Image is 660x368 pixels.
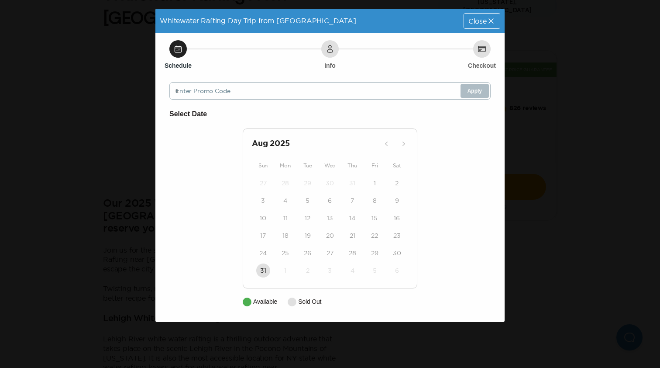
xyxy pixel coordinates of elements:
[390,194,404,208] button: 9
[345,264,359,278] button: 4
[306,196,309,205] time: 5
[305,214,310,222] time: 12
[278,229,292,243] button: 18
[256,229,270,243] button: 17
[345,246,359,260] button: 28
[278,264,292,278] button: 1
[351,266,354,275] time: 4
[278,211,292,225] button: 11
[368,194,382,208] button: 8
[326,179,334,187] time: 30
[350,231,355,240] time: 21
[364,160,386,171] div: Fri
[301,264,315,278] button: 2
[319,160,341,171] div: Wed
[282,249,289,257] time: 25
[368,229,382,243] button: 22
[298,297,321,306] p: Sold Out
[368,246,382,260] button: 29
[323,246,337,260] button: 27
[323,229,337,243] button: 20
[256,264,270,278] button: 31
[323,176,337,190] button: 30
[304,179,311,187] time: 29
[278,176,292,190] button: 28
[304,249,311,257] time: 26
[328,266,332,275] time: 3
[256,211,270,225] button: 10
[386,160,408,171] div: Sat
[345,211,359,225] button: 14
[323,264,337,278] button: 3
[371,249,378,257] time: 29
[327,214,333,222] time: 13
[341,160,364,171] div: Thu
[306,266,309,275] time: 2
[305,231,311,240] time: 19
[260,266,266,275] time: 31
[169,108,491,120] h6: Select Date
[395,179,399,187] time: 2
[253,297,277,306] p: Available
[261,196,265,205] time: 3
[274,160,296,171] div: Mon
[324,61,336,70] h6: Info
[345,176,359,190] button: 31
[283,196,287,205] time: 4
[390,246,404,260] button: 30
[368,176,382,190] button: 1
[345,229,359,243] button: 21
[301,194,315,208] button: 5
[373,266,377,275] time: 5
[468,17,487,24] span: Close
[256,176,270,190] button: 27
[349,179,355,187] time: 31
[282,231,289,240] time: 18
[371,214,378,222] time: 15
[390,211,404,225] button: 16
[301,246,315,260] button: 26
[393,231,401,240] time: 23
[326,231,334,240] time: 20
[390,264,404,278] button: 6
[349,249,356,257] time: 28
[301,211,315,225] button: 12
[260,179,267,187] time: 27
[373,196,377,205] time: 8
[284,266,286,275] time: 1
[160,17,356,24] span: Whitewater Rafting Day Trip from [GEOGRAPHIC_DATA]
[260,231,266,240] time: 17
[371,231,378,240] time: 22
[283,214,288,222] time: 11
[393,249,401,257] time: 30
[278,246,292,260] button: 25
[165,61,192,70] h6: Schedule
[282,179,289,187] time: 28
[390,229,404,243] button: 23
[390,176,404,190] button: 2
[296,160,319,171] div: Tue
[394,214,400,222] time: 16
[260,214,266,222] time: 10
[323,211,337,225] button: 13
[468,61,496,70] h6: Checkout
[368,264,382,278] button: 5
[395,266,399,275] time: 6
[278,194,292,208] button: 4
[351,196,354,205] time: 7
[374,179,376,187] time: 1
[323,194,337,208] button: 6
[345,194,359,208] button: 7
[349,214,355,222] time: 14
[259,249,267,257] time: 24
[327,249,333,257] time: 27
[368,211,382,225] button: 15
[395,196,399,205] time: 9
[252,138,379,150] h2: Aug 2025
[301,229,315,243] button: 19
[256,246,270,260] button: 24
[256,194,270,208] button: 3
[301,176,315,190] button: 29
[328,196,332,205] time: 6
[252,160,274,171] div: Sun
